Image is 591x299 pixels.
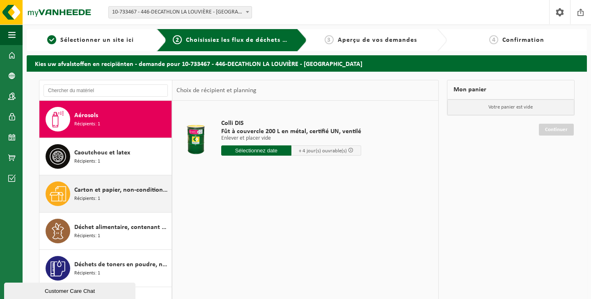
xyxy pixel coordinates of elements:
[221,119,361,127] span: Colli DIS
[108,6,252,18] span: 10-733467 - 446-DECATHLON LA LOUVIÈRE - LA LOUVIÈRE
[74,195,100,203] span: Récipients: 1
[447,100,574,115] p: Votre panier est vide
[74,185,170,195] span: Carton et papier, non-conditionné (industriel)
[39,250,172,287] button: Déchets de toners en poudre, non recyclable, non dangereux Récipients: 1
[299,148,347,154] span: + 4 jour(s) ouvrable(s)
[39,213,172,250] button: Déchet alimentaire, contenant des produits d'origine animale, non emballé, catégorie 3 Récipients: 1
[74,222,170,232] span: Déchet alimentaire, contenant des produits d'origine animale, non emballé, catégorie 3
[74,158,100,165] span: Récipients: 1
[74,111,98,120] span: Aérosols
[221,136,361,141] p: Enlever et placer vide
[172,80,261,101] div: Choix de récipient et planning
[539,124,574,136] a: Continuer
[186,37,323,43] span: Choisissiez les flux de déchets et récipients
[60,37,134,43] span: Sélectionner un site ici
[338,37,417,43] span: Aperçu de vos demandes
[74,148,130,158] span: Caoutchouc et latex
[447,80,575,100] div: Mon panier
[173,35,182,44] span: 2
[44,84,168,97] input: Chercher du matériel
[109,7,252,18] span: 10-733467 - 446-DECATHLON LA LOUVIÈRE - LA LOUVIÈRE
[221,127,361,136] span: Fût à couvercle 200 L en métal, certifié UN, ventilé
[39,175,172,213] button: Carton et papier, non-conditionné (industriel) Récipients: 1
[325,35,334,44] span: 3
[27,55,587,71] h2: Kies uw afvalstoffen en recipiënten - demande pour 10-733467 - 446-DECATHLON LA LOUVIÈRE - [GEOGR...
[39,101,172,138] button: Aérosols Récipients: 1
[74,232,100,240] span: Récipients: 1
[74,260,170,270] span: Déchets de toners en poudre, non recyclable, non dangereux
[47,35,56,44] span: 1
[489,35,498,44] span: 4
[502,37,544,43] span: Confirmation
[39,138,172,175] button: Caoutchouc et latex Récipients: 1
[74,120,100,128] span: Récipients: 1
[31,35,150,45] a: 1Sélectionner un site ici
[4,281,137,299] iframe: chat widget
[221,145,291,156] input: Sélectionnez date
[74,270,100,277] span: Récipients: 1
